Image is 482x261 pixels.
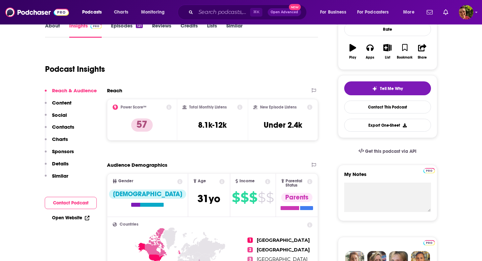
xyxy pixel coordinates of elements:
[271,11,298,14] span: Open Advanced
[379,40,396,64] button: List
[52,148,74,154] p: Sponsors
[353,7,399,18] button: open menu
[121,105,146,109] h2: Power Score™
[184,5,313,20] div: Search podcasts, credits, & more...
[315,7,354,18] button: open menu
[5,6,69,19] img: Podchaser - Follow, Share and Rate Podcasts
[82,8,102,17] span: Podcasts
[226,22,242,38] a: Similar
[250,8,262,17] span: ⌘ K
[52,215,89,221] a: Open Website
[114,8,128,17] span: Charts
[320,8,346,17] span: For Business
[110,7,132,18] a: Charts
[52,173,68,179] p: Similar
[45,173,68,185] button: Similar
[423,240,435,245] img: Podchaser Pro
[52,100,72,106] p: Content
[45,87,97,100] button: Reach & Audience
[344,40,361,64] button: Play
[107,87,122,94] h2: Reach
[257,237,310,243] span: [GEOGRAPHIC_DATA]
[118,179,133,183] span: Gender
[52,87,97,94] p: Reach & Audience
[241,192,248,203] span: $
[45,136,68,148] button: Charts
[441,7,451,18] a: Show notifications dropdown
[45,160,69,173] button: Details
[78,7,110,18] button: open menu
[131,118,153,132] p: 57
[418,56,427,60] div: Share
[45,22,60,38] a: About
[366,56,374,60] div: Apps
[207,22,217,38] a: Lists
[289,4,301,10] span: New
[344,81,431,95] button: tell me why sparkleTell Me Why
[181,22,198,38] a: Credits
[344,101,431,113] a: Contact This Podcast
[459,5,473,20] button: Show profile menu
[423,167,435,173] a: Pro website
[45,124,74,136] button: Contacts
[365,149,416,154] span: Get this podcast via API
[196,7,250,18] input: Search podcasts, credits, & more...
[399,7,423,18] button: open menu
[45,148,74,160] button: Sponsors
[45,64,105,74] h1: Podcast Insights
[141,8,165,17] span: Monitoring
[380,86,403,91] span: Tell Me Why
[258,192,265,203] span: $
[247,247,253,252] span: 2
[189,105,227,109] h2: Total Monthly Listens
[45,112,67,124] button: Social
[396,40,413,64] button: Bookmark
[52,160,69,167] p: Details
[266,192,274,203] span: $
[385,56,390,60] div: List
[344,171,431,183] label: My Notes
[198,120,227,130] h3: 8.1k-12k
[413,40,431,64] button: Share
[120,222,138,227] span: Countries
[257,247,310,253] span: [GEOGRAPHIC_DATA]
[232,192,240,203] span: $
[349,56,356,60] div: Play
[397,56,412,60] div: Bookmark
[424,7,435,18] a: Show notifications dropdown
[459,5,473,20] span: Logged in as Marz
[264,120,302,130] h3: Under 2.4k
[281,193,312,202] div: Parents
[107,162,167,168] h2: Audience Demographics
[372,86,377,91] img: tell me why sparkle
[423,168,435,173] img: Podchaser Pro
[52,112,67,118] p: Social
[459,5,473,20] img: User Profile
[403,8,414,17] span: More
[90,23,102,29] img: Podchaser Pro
[111,22,142,38] a: Episodes121
[247,238,253,243] span: 1
[353,143,422,159] a: Get this podcast via API
[197,192,220,205] span: 31 yo
[109,190,186,199] div: [DEMOGRAPHIC_DATA]
[249,192,257,203] span: $
[45,100,72,112] button: Content
[45,197,97,209] button: Contact Podcast
[260,105,296,109] h2: New Episode Listens
[268,8,301,16] button: Open AdvancedNew
[136,23,142,28] div: 121
[240,179,255,183] span: Income
[361,40,379,64] button: Apps
[357,8,389,17] span: For Podcasters
[136,7,173,18] button: open menu
[152,22,171,38] a: Reviews
[423,239,435,245] a: Pro website
[52,136,68,142] p: Charts
[198,179,206,183] span: Age
[286,179,306,188] span: Parental Status
[52,124,74,130] p: Contacts
[344,119,431,132] button: Export One-Sheet
[344,22,431,36] div: Rate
